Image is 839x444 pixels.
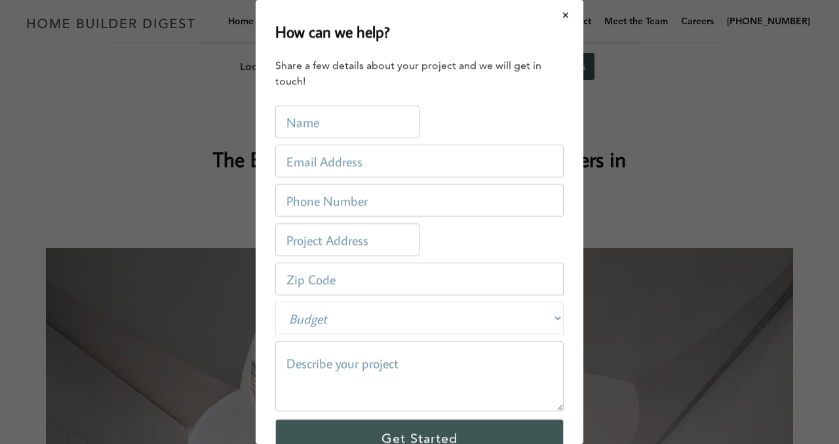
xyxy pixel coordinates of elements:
[275,223,419,256] input: Project Address
[275,145,564,177] input: Email Address
[275,263,564,295] input: Zip Code
[275,58,564,89] div: Share a few details about your project and we will get in touch!
[275,105,419,138] input: Name
[549,1,583,29] button: Close modal
[587,350,823,428] iframe: Drift Widget Chat Controller
[275,184,564,217] input: Phone Number
[275,20,390,43] h2: How can we help?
